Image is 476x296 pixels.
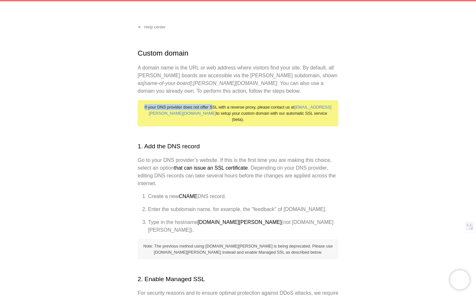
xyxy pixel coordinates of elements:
[132,22,171,32] a: Help center
[198,219,282,225] strong: [DOMAIN_NAME][PERSON_NAME]
[148,218,338,234] li: Type in the hostname (not [DOMAIN_NAME][PERSON_NAME]).
[149,105,332,116] a: [EMAIL_ADDRESS][PERSON_NAME][DOMAIN_NAME]
[148,206,338,213] li: Enter the subdomain name, for example, the "feedback" of [DOMAIN_NAME].
[179,194,198,199] strong: CNAME
[138,142,338,151] h2: 1. Add the DNS record
[148,193,338,200] li: Create a new DNS record.
[138,100,338,127] div: If your DNS provider does not offer SSL with a reverse proxy, please contact us at to setup your ...
[138,156,338,187] p: Go to your DNS provider’s website. If this is the first time you are making this choice, select a...
[138,239,338,259] div: Note: The previous method using [DOMAIN_NAME][PERSON_NAME] is being deprecated. Please use [DOMAI...
[138,48,338,59] h1: Custom domain
[143,80,277,86] em: [name-of-your-board].[PERSON_NAME][DOMAIN_NAME]
[138,275,338,284] h2: 2. Enable Managed SSL
[138,64,338,95] p: A domain name is the URL or web address where visitors find your site. By default, all [PERSON_NA...
[450,270,470,290] iframe: Chatra live chat
[174,165,248,171] strong: that can issue an SSL certificate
